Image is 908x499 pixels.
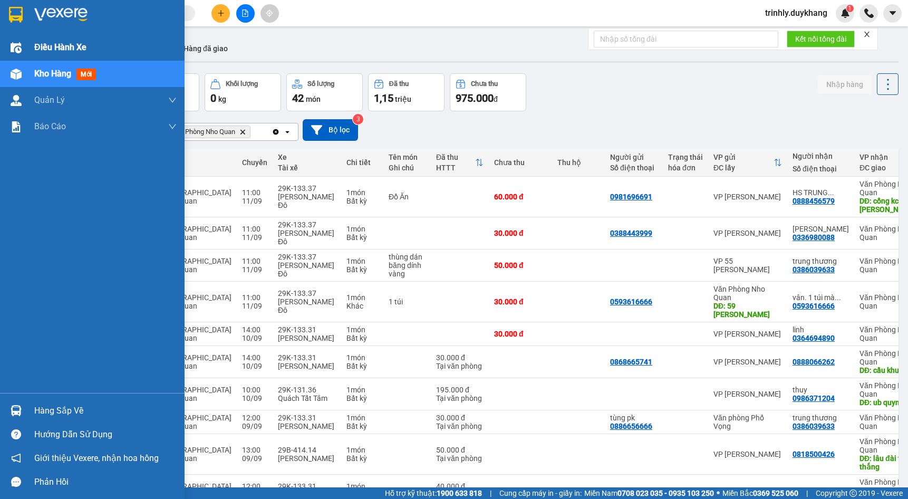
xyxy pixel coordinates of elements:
div: Số lượng [307,80,334,88]
div: Thu hộ [557,158,600,167]
button: plus [211,4,230,23]
button: caret-down [883,4,902,23]
div: [PERSON_NAME] Đô [278,229,336,246]
div: 1 món [346,257,378,265]
span: Giới thiệu Vexere, nhận hoa hồng [34,452,159,465]
div: 50.000 đ [494,261,547,270]
div: 0888456579 [793,197,835,205]
div: 14:00 [242,325,267,334]
div: 10/09 [242,362,267,370]
div: Bất kỳ [346,394,378,402]
div: Phản hồi [34,474,177,490]
div: 1 món [346,353,378,362]
div: thùng dán băng dính vàng [389,253,426,278]
span: [GEOGRAPHIC_DATA] - Nho Quan [160,325,231,342]
button: Kết nối tổng đài [787,31,855,47]
button: Đã thu1,15 triệu [368,73,445,111]
div: Đã thu [436,153,475,161]
div: Bất kỳ [346,454,378,463]
span: message [11,477,21,487]
span: Báo cáo [34,120,66,133]
div: Hàng sắp về [34,403,177,419]
th: Toggle SortBy [708,149,787,177]
div: thuy [793,386,849,394]
div: 0593616666 [793,302,835,310]
span: | [490,487,491,499]
div: 50.000 đ [436,446,484,454]
div: 11:00 [242,225,267,233]
strong: 1900 633 818 [437,489,482,497]
div: 29K-133.37 [278,289,336,298]
div: tùng pk [610,414,658,422]
input: Selected Văn Phòng Nho Quan . [253,127,254,137]
div: Bất kỳ [346,422,378,430]
div: hóa đơn [668,164,703,172]
div: 1 món [346,446,378,454]
span: file-add [242,9,249,17]
span: ... [835,293,841,302]
div: 0336980088 [793,233,835,242]
span: down [168,96,177,104]
div: Bất kỳ [346,233,378,242]
div: Quách Tất Tâm [278,394,336,402]
div: 29K-131.36 [278,386,336,394]
div: [PERSON_NAME] Đô [278,298,336,314]
span: mới [76,69,96,80]
span: 42 [292,92,304,104]
div: Chuyến [242,158,267,167]
button: Bộ lọc [303,119,358,141]
div: 0388443999 [610,229,652,237]
div: 1 món [346,293,378,302]
div: 29K-133.37 [278,253,336,261]
div: HTTT [436,164,475,172]
div: Bất kỳ [346,197,378,205]
div: Đồ Ăn [389,193,426,201]
div: Trạng thái [668,153,703,161]
span: [GEOGRAPHIC_DATA] - Nho Quan [160,293,231,310]
div: 30.000 đ [436,414,484,422]
div: 30.000 đ [436,353,484,362]
div: Bất kỳ [346,362,378,370]
span: [GEOGRAPHIC_DATA] - Nho Quan [160,446,231,463]
div: Văn phòng Phố Vọng [713,414,782,430]
button: Nhập hàng [818,75,872,94]
span: Văn Phòng Nho Quan , close by backspace [167,126,250,138]
div: 195.000 đ [436,386,484,394]
sup: 1 [846,5,854,12]
div: 30.000 đ [494,298,547,306]
span: close [863,31,871,38]
span: notification [11,453,21,463]
div: 0818500426 [793,450,835,458]
div: Tại văn phòng [436,422,484,430]
div: VP [PERSON_NAME] [713,358,782,366]
span: copyright [849,490,857,497]
div: 1 món [346,482,378,491]
span: question-circle [11,429,21,439]
div: 0886656666 [610,422,652,430]
div: Số điện thoại [610,164,658,172]
span: [GEOGRAPHIC_DATA] - Nho Quan [160,414,231,430]
div: [PERSON_NAME] Đô [278,261,336,278]
div: ĐC lấy [713,164,774,172]
div: Tuyến [160,158,231,167]
div: Người gửi [610,153,658,161]
svg: open [283,128,292,136]
div: 13:00 [242,446,267,454]
span: ... [828,188,834,197]
div: Bất kỳ [346,265,378,274]
div: 10/09 [242,334,267,342]
div: 0593616666 [610,298,652,306]
div: 29K-133.31 [278,414,336,422]
span: đ [494,95,498,103]
span: [GEOGRAPHIC_DATA] - Nho Quan [160,225,231,242]
span: aim [266,9,273,17]
div: 0981696691 [610,193,652,201]
span: Hỗ trợ kỹ thuật: [385,487,482,499]
span: Miền Nam [584,487,714,499]
div: Đã thu [389,80,409,88]
div: Tại văn phòng [436,454,484,463]
div: 14:00 [242,353,267,362]
div: 10/09 [242,394,267,402]
div: trung thương [793,414,849,422]
div: Khối lượng [226,80,258,88]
